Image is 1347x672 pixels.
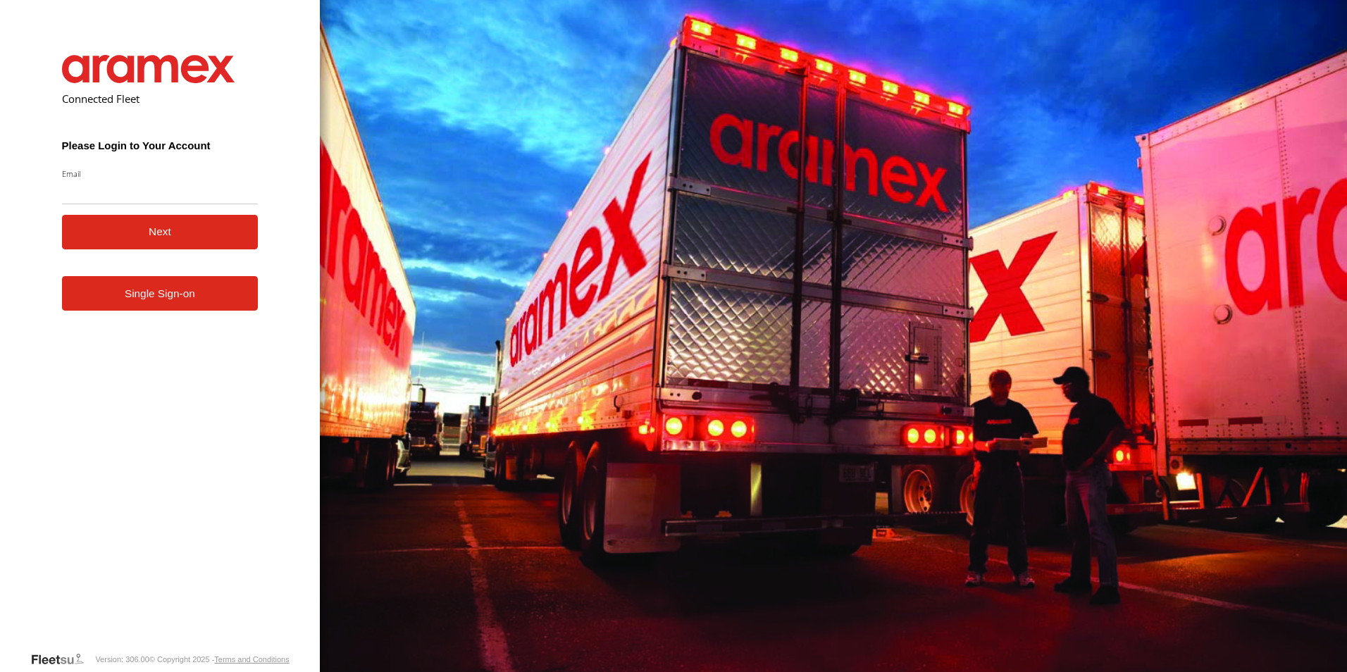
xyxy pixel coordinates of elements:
[62,276,259,311] a: Single Sign-on
[62,139,259,151] h3: Please Login to Your Account
[95,655,149,664] div: Version: 306.00
[62,215,259,249] button: Next
[149,655,290,664] div: © Copyright 2025 -
[62,55,235,83] img: Aramex
[214,655,289,664] a: Terms and Conditions
[62,168,259,179] label: Email
[62,92,259,106] h2: Connected Fleet
[30,652,95,666] a: Visit our Website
